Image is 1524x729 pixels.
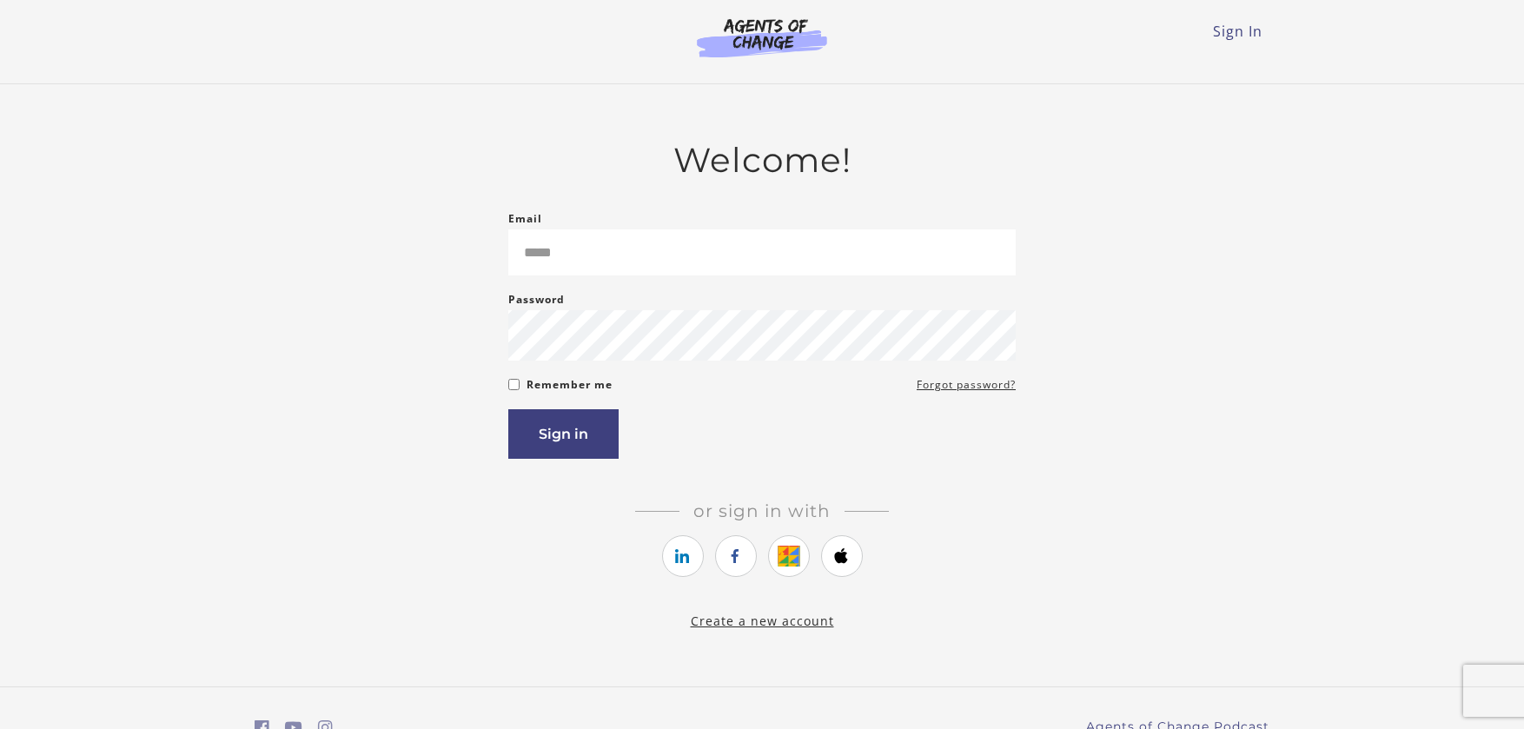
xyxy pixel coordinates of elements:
[508,289,565,310] label: Password
[917,374,1016,395] a: Forgot password?
[768,535,810,577] a: https://courses.thinkific.com/users/auth/google?ss%5Breferral%5D=&ss%5Buser_return_to%5D=https%3A...
[679,500,845,521] span: Or sign in with
[821,535,863,577] a: https://courses.thinkific.com/users/auth/apple?ss%5Breferral%5D=&ss%5Buser_return_to%5D=https%3A%...
[508,140,1016,181] h2: Welcome!
[508,409,619,459] button: Sign in
[691,613,834,629] a: Create a new account
[527,374,613,395] label: Remember me
[508,209,542,229] label: Email
[1213,22,1262,41] a: Sign In
[715,535,757,577] a: https://courses.thinkific.com/users/auth/facebook?ss%5Breferral%5D=&ss%5Buser_return_to%5D=https%...
[679,17,845,57] img: Agents of Change Logo
[662,535,704,577] a: https://courses.thinkific.com/users/auth/linkedin?ss%5Breferral%5D=&ss%5Buser_return_to%5D=https%...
